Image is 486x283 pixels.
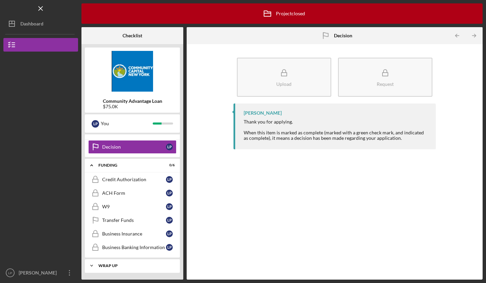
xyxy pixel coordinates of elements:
[166,190,173,196] div: L P
[88,213,176,227] a: Transfer FundsLP
[166,244,173,251] div: L P
[237,58,331,97] button: Upload
[102,144,166,150] div: Decision
[88,241,176,254] a: Business Banking InformationLP
[166,203,173,210] div: L P
[244,110,282,116] div: [PERSON_NAME]
[88,227,176,241] a: Business InsuranceLP
[102,231,166,237] div: Business Insurance
[166,217,173,224] div: L P
[102,190,166,196] div: ACH Form
[166,230,173,237] div: L P
[92,120,99,128] div: L P
[103,104,162,109] div: $75.0K
[101,118,153,129] div: You
[88,200,176,213] a: W9LP
[20,17,43,32] div: Dashboard
[102,218,166,223] div: Transfer Funds
[3,17,78,31] button: Dashboard
[3,266,78,280] button: LP[PERSON_NAME]
[98,163,158,167] div: Funding
[102,245,166,250] div: Business Banking Information
[88,186,176,200] a: ACH FormLP
[103,98,162,104] b: Community Advantage Loan
[334,33,352,38] b: Decision
[163,163,175,167] div: 0 / 6
[102,177,166,182] div: Credit Authorization
[244,119,429,141] div: Thank you for applying. When this item is marked as complete (marked with a green check mark, and...
[88,140,176,154] a: DecisionLP
[88,173,176,186] a: Credit AuthorizationLP
[102,204,166,209] div: W9
[166,176,173,183] div: L P
[85,51,180,92] img: Product logo
[166,144,173,150] div: L P
[377,81,394,87] div: Request
[259,5,305,22] div: Project closed
[338,58,432,97] button: Request
[8,271,12,275] text: LP
[276,81,292,87] div: Upload
[123,33,142,38] b: Checklist
[17,266,61,281] div: [PERSON_NAME]
[98,264,171,268] div: Wrap up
